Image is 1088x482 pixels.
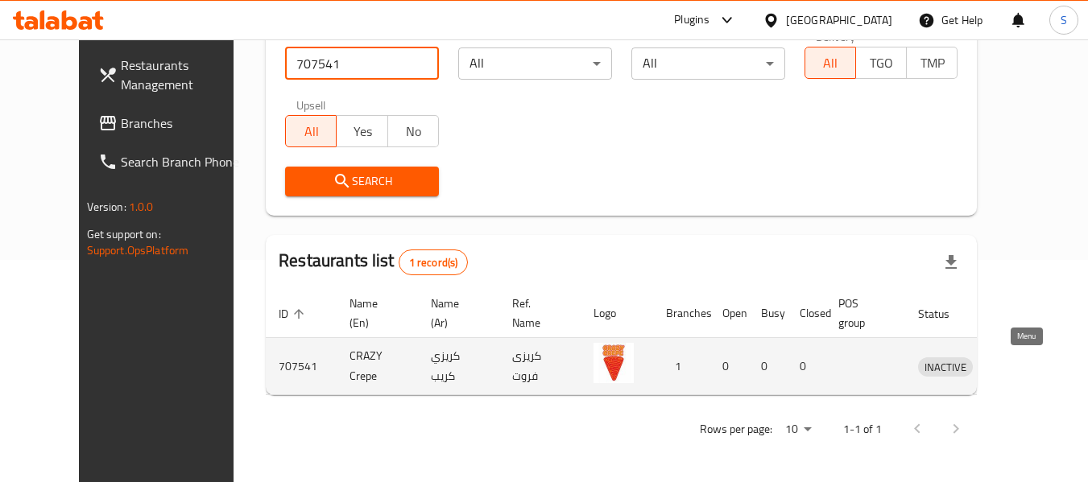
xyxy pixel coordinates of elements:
[700,419,772,439] p: Rows per page:
[786,11,892,29] div: [GEOGRAPHIC_DATA]
[787,338,825,395] td: 0
[337,338,418,395] td: CRAZY Crepe
[298,171,426,192] span: Search
[932,243,970,282] div: Export file
[343,120,381,143] span: Yes
[863,51,900,75] span: TGO
[336,115,387,147] button: Yes
[653,338,709,395] td: 1
[87,224,161,245] span: Get support on:
[843,419,882,439] p: 1-1 of 1
[129,196,154,217] span: 1.0.0
[805,47,856,79] button: All
[296,99,326,110] label: Upsell
[918,304,970,323] span: Status
[631,47,785,80] div: All
[913,51,951,75] span: TMP
[653,289,709,338] th: Branches
[285,167,439,196] button: Search
[594,343,634,383] img: CRAZY Crepe
[121,113,248,133] span: Branches
[285,115,337,147] button: All
[87,196,126,217] span: Version:
[787,289,825,338] th: Closed
[431,294,480,332] span: Name (Ar)
[87,240,189,261] a: Support.OpsPlatform
[918,358,973,377] span: INACTIVE
[395,120,432,143] span: No
[838,294,886,332] span: POS group
[399,255,468,270] span: 1 record(s)
[812,51,850,75] span: All
[285,47,439,80] input: Search for restaurant name or ID..
[266,289,1048,395] table: enhanced table
[709,338,748,395] td: 0
[499,338,581,395] td: كريزى فروت
[581,289,653,338] th: Logo
[266,338,337,395] td: 707541
[279,249,468,275] h2: Restaurants list
[458,47,612,80] div: All
[418,338,499,395] td: كريزي كريب
[1061,11,1067,29] span: S
[292,120,330,143] span: All
[350,294,399,332] span: Name (En)
[748,338,787,395] td: 0
[279,304,309,323] span: ID
[906,47,958,79] button: TMP
[779,418,817,442] div: Rows per page:
[399,249,469,275] div: Total records count
[387,115,439,147] button: No
[816,31,856,42] label: Delivery
[85,142,261,181] a: Search Branch Phone
[121,56,248,94] span: Restaurants Management
[85,104,261,142] a: Branches
[121,152,248,171] span: Search Branch Phone
[674,10,709,30] div: Plugins
[855,47,907,79] button: TGO
[748,289,787,338] th: Busy
[709,289,748,338] th: Open
[512,294,561,332] span: Ref. Name
[85,46,261,104] a: Restaurants Management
